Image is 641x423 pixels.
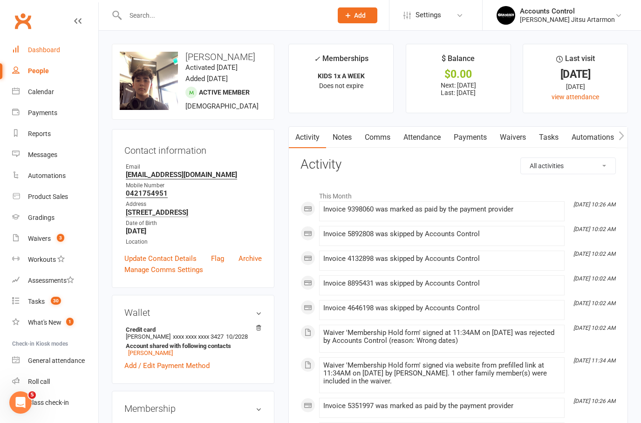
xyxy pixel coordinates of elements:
[124,142,262,156] h3: Contact information
[354,12,366,19] span: Add
[239,253,262,264] a: Archive
[126,342,257,349] strong: Account shared with following contacts
[28,319,61,326] div: What's New
[28,256,56,263] div: Workouts
[12,144,98,165] a: Messages
[397,127,447,148] a: Attendance
[124,307,262,318] h3: Wallet
[51,297,61,305] span: 30
[573,398,615,404] i: [DATE] 10:26 AM
[12,186,98,207] a: Product Sales
[199,89,250,96] span: Active member
[532,127,565,148] a: Tasks
[128,349,173,356] a: [PERSON_NAME]
[314,55,320,63] i: ✓
[323,402,560,410] div: Invoice 5351997 was marked as paid by the payment provider
[12,40,98,61] a: Dashboard
[12,371,98,392] a: Roll call
[28,391,36,399] span: 5
[12,249,98,270] a: Workouts
[126,238,262,246] div: Location
[573,251,615,257] i: [DATE] 10:02 AM
[532,69,619,79] div: [DATE]
[415,69,502,79] div: $0.00
[323,205,560,213] div: Invoice 9398060 was marked as paid by the payment provider
[319,82,363,89] span: Does not expire
[126,200,262,209] div: Address
[520,7,615,15] div: Accounts Control
[28,399,69,406] div: Class check-in
[124,253,197,264] a: Update Contact Details
[28,46,60,54] div: Dashboard
[12,82,98,102] a: Calendar
[124,403,262,414] h3: Membership
[493,127,532,148] a: Waivers
[12,291,98,312] a: Tasks 30
[323,280,560,287] div: Invoice 8895431 was skipped by Accounts Control
[66,318,74,326] span: 1
[28,109,57,116] div: Payments
[120,52,178,110] img: image1744783294.png
[12,102,98,123] a: Payments
[173,333,224,340] span: xxxx xxxx xxxx 3427
[12,207,98,228] a: Gradings
[28,214,55,221] div: Gradings
[416,5,441,26] span: Settings
[12,312,98,333] a: What's New1
[532,82,619,92] div: [DATE]
[28,88,54,96] div: Calendar
[565,127,621,148] a: Automations
[124,360,210,371] a: Add / Edit Payment Method
[11,9,34,33] a: Clubworx
[573,325,615,331] i: [DATE] 10:02 AM
[57,234,64,242] span: 3
[520,15,615,24] div: [PERSON_NAME] Jitsu Artarmon
[556,53,595,69] div: Last visit
[12,61,98,82] a: People
[28,235,51,242] div: Waivers
[552,93,599,101] a: view attendance
[12,123,98,144] a: Reports
[126,181,262,190] div: Mobile Number
[289,127,326,148] a: Activity
[120,52,266,62] h3: [PERSON_NAME]
[28,378,50,385] div: Roll call
[12,392,98,413] a: Class kiosk mode
[442,53,475,69] div: $ Balance
[338,7,377,23] button: Add
[9,391,32,414] iframe: Intercom live chat
[12,228,98,249] a: Waivers 3
[573,201,615,208] i: [DATE] 10:26 AM
[123,9,326,22] input: Search...
[573,275,615,282] i: [DATE] 10:02 AM
[415,82,502,96] p: Next: [DATE] Last: [DATE]
[300,157,616,172] h3: Activity
[573,300,615,307] i: [DATE] 10:02 AM
[28,193,68,200] div: Product Sales
[323,255,560,263] div: Invoice 4132898 was skipped by Accounts Control
[326,127,358,148] a: Notes
[28,277,74,284] div: Assessments
[126,219,262,228] div: Date of Birth
[318,72,365,80] strong: KIDS 1x A WEEK
[124,325,262,358] li: [PERSON_NAME]
[323,304,560,312] div: Invoice 4646198 was skipped by Accounts Control
[126,227,262,235] strong: [DATE]
[573,357,615,364] i: [DATE] 11:34 AM
[124,264,203,275] a: Manage Comms Settings
[12,165,98,186] a: Automations
[28,357,85,364] div: General attendance
[28,67,49,75] div: People
[28,151,57,158] div: Messages
[28,172,66,179] div: Automations
[211,253,224,264] a: Flag
[497,6,515,25] img: thumb_image1701918351.png
[314,53,368,70] div: Memberships
[185,63,238,72] time: Activated [DATE]
[323,230,560,238] div: Invoice 5892808 was skipped by Accounts Control
[447,127,493,148] a: Payments
[126,163,262,171] div: Email
[226,333,248,340] span: 10/2028
[185,75,228,83] time: Added [DATE]
[573,226,615,232] i: [DATE] 10:02 AM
